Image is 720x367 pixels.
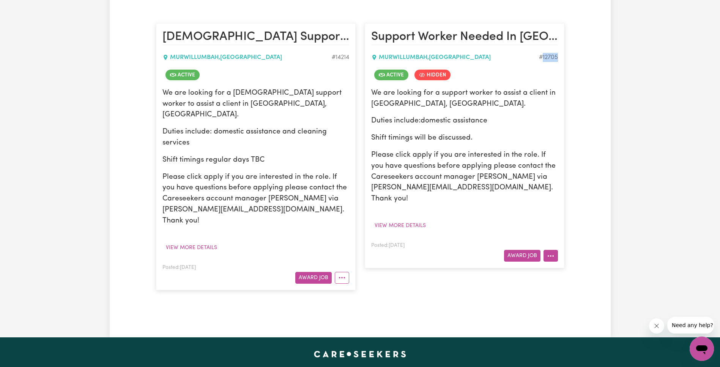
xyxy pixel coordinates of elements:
button: More options [544,250,558,262]
h2: Support Worker Needed In Murwillumbah, NSW [371,30,558,45]
span: Job is hidden [414,70,451,80]
iframe: Button to launch messaging window [690,337,714,361]
button: More options [335,272,349,284]
div: Job ID #12705 [539,53,558,62]
p: Please click apply if you are interested in the role. If you have questions before applying pleas... [371,150,558,205]
p: Shift timings regular days TBC [162,155,349,166]
span: Job is active [165,70,200,80]
button: Award Job [295,272,332,284]
p: We are looking for a support worker to assist a client in [GEOGRAPHIC_DATA], [GEOGRAPHIC_DATA]. [371,88,558,110]
span: Job is active [374,70,408,80]
p: Shift timings will be discussed. [371,133,558,144]
span: Posted: [DATE] [371,243,405,248]
div: MURWILLUMBAH , [GEOGRAPHIC_DATA] [162,53,332,62]
iframe: Close message [649,318,664,334]
p: Duties include:domestic assistance [371,116,558,127]
iframe: Message from company [667,317,714,334]
p: Duties include: domestic assistance and cleaning services [162,127,349,149]
button: Award Job [504,250,540,262]
p: We are looking for a [DEMOGRAPHIC_DATA] support worker to assist a client in [GEOGRAPHIC_DATA], [... [162,88,349,121]
a: Careseekers home page [314,351,406,357]
button: View more details [371,220,429,232]
h2: Female Support Worker Needed Every Tuesday And Friday In Murwillumbah, NSW [162,30,349,45]
button: View more details [162,242,221,254]
div: Job ID #14214 [332,53,349,62]
div: MURWILLUMBAH , [GEOGRAPHIC_DATA] [371,53,539,62]
p: Please click apply if you are interested in the role. If you have questions before applying pleas... [162,172,349,227]
span: Posted: [DATE] [162,265,196,270]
